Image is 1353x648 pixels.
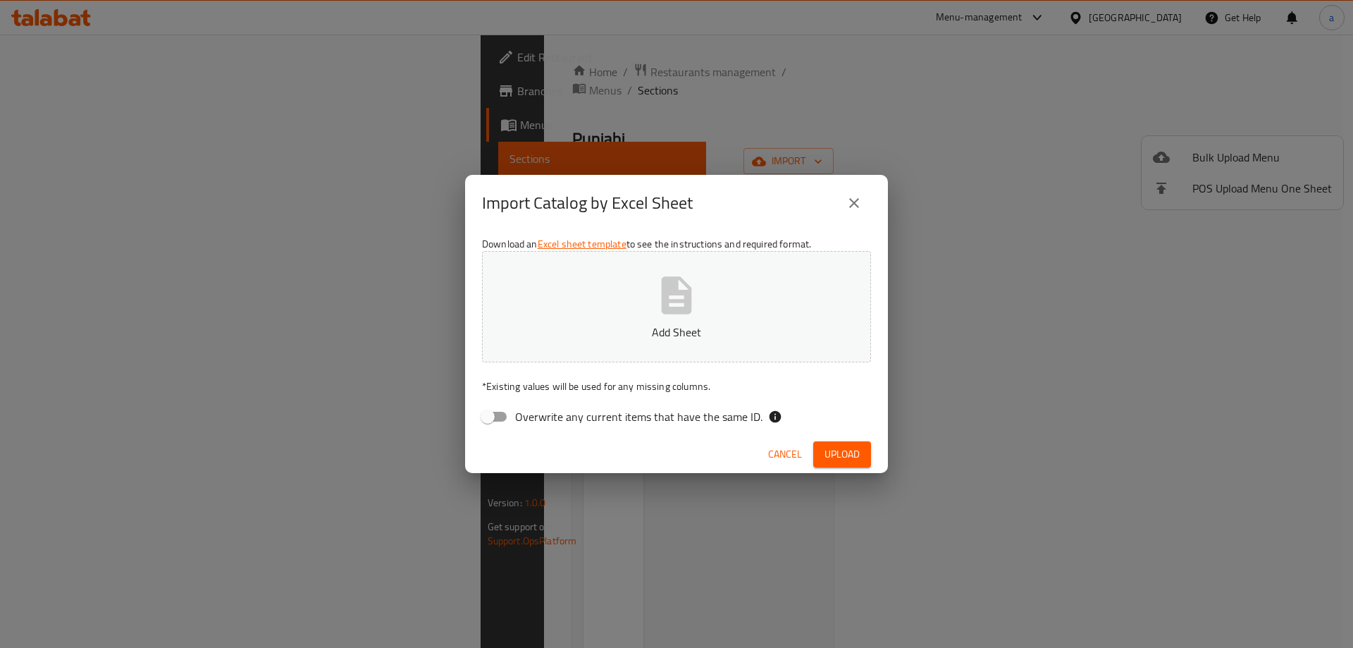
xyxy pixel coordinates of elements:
button: Upload [813,441,871,467]
span: Cancel [768,446,802,463]
p: Add Sheet [504,324,849,341]
div: Download an to see the instructions and required format. [465,231,888,436]
button: Add Sheet [482,251,871,362]
span: Overwrite any current items that have the same ID. [515,408,762,425]
button: Cancel [762,441,808,467]
span: Upload [824,446,860,463]
a: Excel sheet template [538,235,626,253]
h2: Import Catalog by Excel Sheet [482,192,693,214]
svg: If the overwrite option isn't selected, then the items that match an existing ID will be ignored ... [768,410,782,424]
button: close [837,186,871,220]
p: Existing values will be used for any missing columns. [482,379,871,393]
